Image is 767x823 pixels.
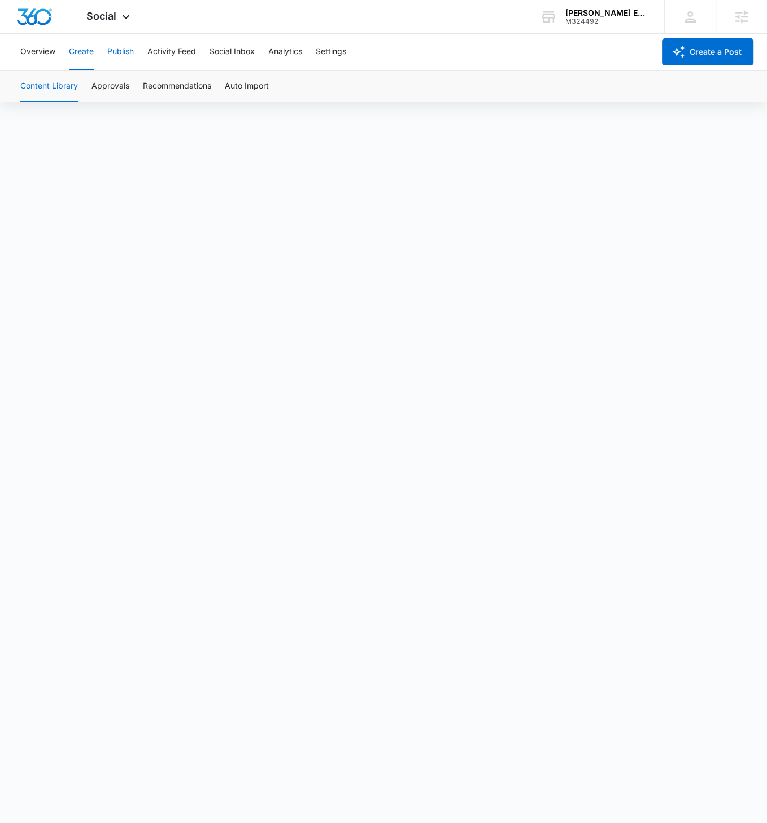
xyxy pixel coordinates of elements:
button: Recommendations [143,71,211,102]
button: Auto Import [225,71,269,102]
button: Create a Post [662,38,753,65]
button: Approvals [91,71,129,102]
button: Overview [20,34,55,70]
button: Social Inbox [210,34,255,70]
div: account id [565,17,648,25]
span: Social [86,10,116,22]
div: account name [565,8,648,17]
button: Create [69,34,94,70]
button: Activity Feed [147,34,196,70]
button: Analytics [268,34,302,70]
button: Content Library [20,71,78,102]
button: Publish [107,34,134,70]
button: Settings [316,34,346,70]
